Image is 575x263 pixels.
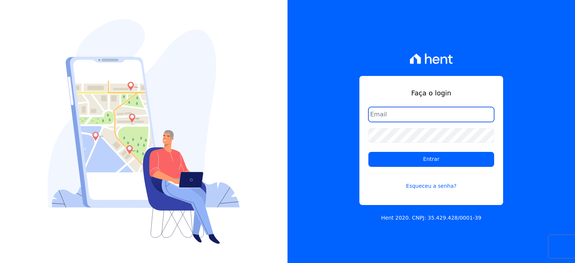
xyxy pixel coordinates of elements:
[368,152,494,167] input: Entrar
[368,107,494,122] input: Email
[381,214,481,222] p: Hent 2020. CNPJ: 35.429.428/0001-39
[48,19,240,244] img: Login
[368,88,494,98] h1: Faça o login
[368,173,494,190] a: Esqueceu a senha?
